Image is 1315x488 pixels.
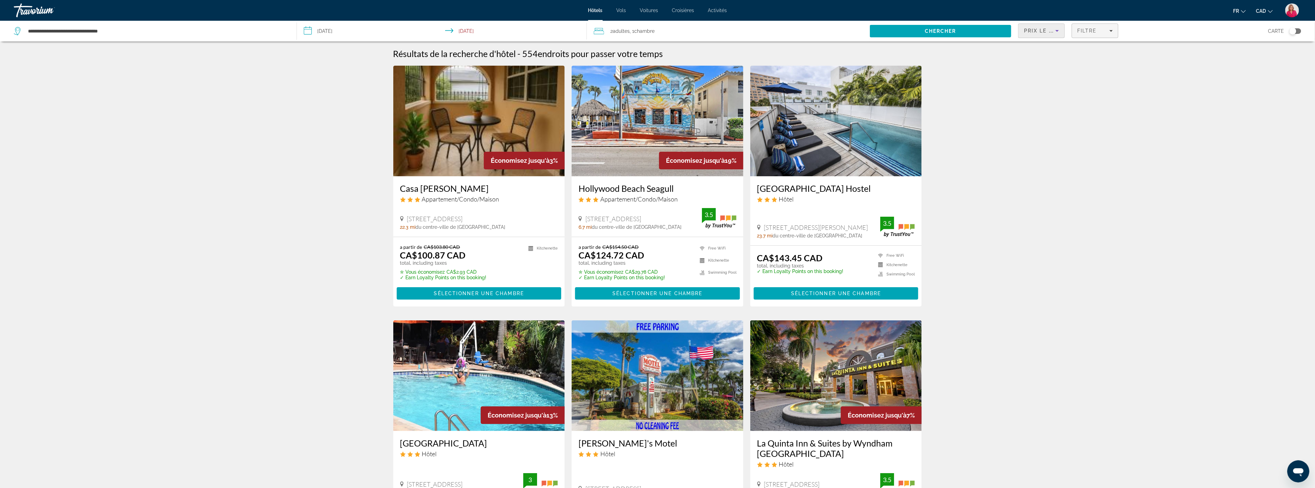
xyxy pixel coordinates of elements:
[791,291,881,296] span: Sélectionner une chambre
[434,291,524,296] span: Sélectionner une chambre
[400,275,487,280] p: ✓ Earn Loyalty Points on this booking!
[400,438,558,448] a: [GEOGRAPHIC_DATA]
[27,26,286,36] input: Search hotel destination
[579,195,736,203] div: 3 star Apartment
[400,183,558,194] a: Casa [PERSON_NAME]
[757,269,844,274] p: ✓ Earn Loyalty Points on this booking!
[422,450,437,458] span: Hôtel
[666,157,725,164] span: Économisez jusqu'à
[880,219,894,227] div: 3.5
[848,412,907,419] span: Économisez jusqu'à
[575,289,740,297] a: Sélectionner une chambre
[875,271,915,277] li: Swimming Pool
[579,438,736,448] a: [PERSON_NAME]'s Motel
[481,406,565,424] div: 13%
[579,244,601,250] span: a partir de
[407,480,463,488] span: [STREET_ADDRESS]
[696,256,736,265] li: Kitchenette
[757,438,915,459] a: La Quinta Inn & Suites by Wyndham [GEOGRAPHIC_DATA]
[779,195,794,203] span: Hôtel
[1284,28,1301,34] button: Toggle map
[757,263,844,269] p: total, including taxes
[400,244,422,250] span: a partir de
[400,250,466,260] ins: CA$100.87 CAD
[754,287,919,300] button: Sélectionner une chambre
[587,21,870,41] button: Travelers: 2 adults, 0 children
[400,224,416,230] span: 22.3 mi
[523,48,663,59] h2: 554
[393,48,516,59] h1: Résultats de la recherche d'hôtel
[1287,460,1309,482] iframe: Bouton de lancement de la fenêtre de messagerie
[708,8,727,13] a: Activités
[397,289,562,297] a: Sélectionner une chambre
[523,476,537,484] div: 3
[750,320,922,431] img: La Quinta Inn & Suites by Wyndham Coral Springs South
[750,66,922,176] img: Posh South Beach Hostel
[1024,28,1078,34] span: Prix le plus bas
[925,28,956,34] span: Chercher
[640,8,658,13] a: Voitures
[696,268,736,277] li: Swimming Pool
[630,26,655,36] span: , 1
[572,66,743,176] a: Hollywood Beach Seagull
[1233,6,1246,16] button: Change language
[416,224,506,230] span: du centre-ville de [GEOGRAPHIC_DATA]
[585,215,641,223] span: [STREET_ADDRESS]
[757,183,915,194] h3: [GEOGRAPHIC_DATA] Hostel
[579,260,665,266] p: total, including taxes
[612,291,702,296] span: Sélectionner une chambre
[764,224,868,231] span: [STREET_ADDRESS][PERSON_NAME]
[579,269,623,275] span: ✮ Vous économisez
[579,275,665,280] p: ✓ Earn Loyalty Points on this booking!
[880,217,915,237] img: TrustYou guest rating badge
[875,253,915,259] li: Free WiFi
[875,262,915,268] li: Kitchenette
[572,320,743,431] img: Richard's Motel
[773,233,863,238] span: du centre-ville de [GEOGRAPHIC_DATA]
[393,320,565,431] img: Sea Club Resort
[525,244,558,253] li: Kitchenette
[400,269,487,275] p: CA$2.93 CAD
[600,195,678,203] span: Appartement/Condo/Maison
[400,195,558,203] div: 3 star Apartment
[672,8,694,13] a: Croisières
[592,224,682,230] span: du centre-ville de [GEOGRAPHIC_DATA]
[600,450,615,458] span: Hôtel
[1285,3,1299,17] img: User image
[764,480,820,488] span: [STREET_ADDRESS]
[754,289,919,297] a: Sélectionner une chambre
[841,406,922,424] div: 7%
[484,152,565,169] div: 3%
[400,269,445,275] span: ✮ Vous économisez
[1072,24,1118,38] button: Filters
[610,26,630,36] span: 2
[613,28,630,34] span: Adultes
[579,450,736,458] div: 3 star Hotel
[488,412,546,419] span: Économisez jusqu'à
[757,233,773,238] span: 23.7 mi
[617,8,626,13] span: Vols
[538,48,663,59] span: endroits pour passer votre temps
[602,244,639,250] del: CA$154.50 CAD
[1077,28,1097,34] span: Filtre
[757,253,823,263] ins: CA$143.45 CAD
[702,208,736,228] img: TrustYou guest rating badge
[1283,3,1301,18] button: User Menu
[1233,8,1239,14] span: fr
[579,183,736,194] a: Hollywood Beach Seagull
[575,287,740,300] button: Sélectionner une chambre
[491,157,550,164] span: Économisez jusqu'à
[696,244,736,253] li: Free WiFi
[757,195,915,203] div: 3 star Hostel
[397,287,562,300] button: Sélectionner une chambre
